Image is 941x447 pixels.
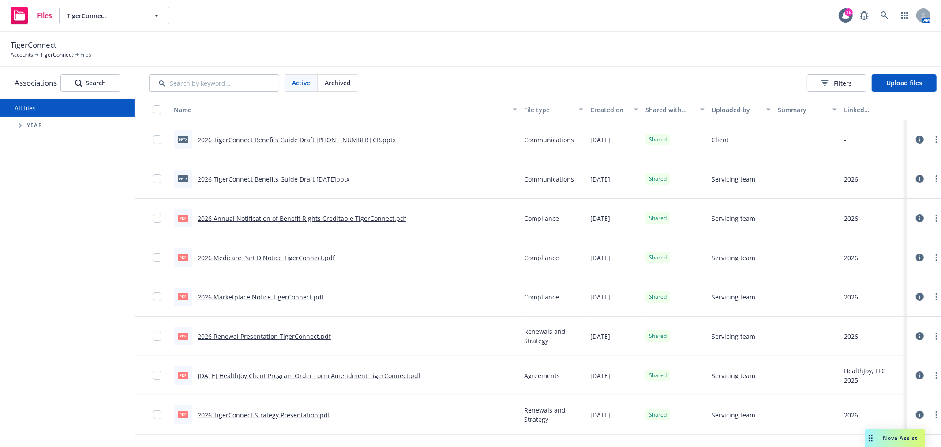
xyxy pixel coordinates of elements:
[590,105,629,114] div: Created on
[15,77,57,89] span: Associations
[712,253,755,262] span: Servicing team
[844,292,858,302] div: 2026
[844,332,858,341] div: 2026
[872,74,937,92] button: Upload files
[198,175,349,183] a: 2026 TigerConnect Benefits Guide Draft [DATE]pptx
[865,429,925,447] button: Nova Assist
[844,366,885,375] div: HealthJoy, LLC
[153,214,161,223] input: Toggle Row Selected
[59,7,169,24] button: TigerConnect
[178,411,188,418] span: pdf
[27,123,42,128] span: Year
[844,174,858,184] div: 2026
[712,332,755,341] span: Servicing team
[325,78,351,87] span: Archived
[865,429,876,447] div: Drag to move
[712,214,755,223] span: Servicing team
[198,136,396,144] a: 2026 TigerConnect Benefits Guide Draft [PHONE_NUMBER] CB.pptx
[153,135,161,144] input: Toggle Row Selected
[590,332,610,341] span: [DATE]
[649,136,667,144] span: Shared
[178,136,188,143] span: pptx
[590,371,610,380] span: [DATE]
[153,292,161,301] input: Toggle Row Selected
[590,410,610,420] span: [DATE]
[712,135,729,144] span: Client
[774,99,840,120] button: Summary
[844,253,858,262] div: 2026
[153,105,161,114] input: Select all
[590,174,610,184] span: [DATE]
[844,375,885,385] div: 2025
[649,371,667,379] span: Shared
[149,74,279,92] input: Search by keyword...
[75,80,82,87] svg: Search
[844,135,846,144] div: -
[178,254,188,261] span: pdf
[524,135,574,144] span: Communications
[886,79,922,87] span: Upload files
[11,39,56,51] span: TigerConnect
[524,371,560,380] span: Agreements
[198,332,331,341] a: 2026 Renewal Presentation TigerConnect.pdf
[67,11,143,20] span: TigerConnect
[178,372,188,379] span: pdf
[524,253,559,262] span: Compliance
[0,117,135,134] div: Tree Example
[840,99,907,120] button: Linked associations
[198,411,330,419] a: 2026 TigerConnect Strategy Presentation.pdf
[855,7,873,24] a: Report a Bug
[821,79,852,88] span: Filters
[40,51,73,59] a: TigerConnect
[524,405,583,424] span: Renewals and Strategy
[649,411,667,419] span: Shared
[834,79,852,88] span: Filters
[524,292,559,302] span: Compliance
[649,293,667,301] span: Shared
[178,175,188,182] span: pptx
[153,332,161,341] input: Toggle Row Selected
[60,74,120,92] button: SearchSearch
[844,214,858,223] div: 2026
[524,105,574,114] div: File type
[153,410,161,419] input: Toggle Row Selected
[778,105,827,114] div: Summary
[174,105,507,114] div: Name
[590,135,610,144] span: [DATE]
[198,214,406,223] a: 2026 Annual Notification of Benefit Rights Creditable TigerConnect.pdf
[75,75,106,91] div: Search
[896,7,914,24] a: Switch app
[642,99,708,120] button: Shared with client
[590,214,610,223] span: [DATE]
[708,99,774,120] button: Uploaded by
[80,51,91,59] span: Files
[807,74,866,92] button: Filters
[524,174,574,184] span: Communications
[712,105,761,114] div: Uploaded by
[178,215,188,221] span: pdf
[198,293,324,301] a: 2026 Marketplace Notice TigerConnect.pdf
[844,105,903,114] div: Linked associations
[649,175,667,183] span: Shared
[521,99,587,120] button: File type
[524,327,583,345] span: Renewals and Strategy
[292,78,310,87] span: Active
[712,371,755,380] span: Servicing team
[153,371,161,380] input: Toggle Row Selected
[37,12,52,19] span: Files
[587,99,642,120] button: Created on
[170,99,521,120] button: Name
[15,104,36,112] a: All files
[524,214,559,223] span: Compliance
[178,293,188,300] span: pdf
[712,410,755,420] span: Servicing team
[198,371,420,380] a: [DATE] HealthJoy Client Program Order Form Amendment TigerConnect.pdf
[649,254,667,261] span: Shared
[11,51,33,59] a: Accounts
[178,333,188,339] span: pdf
[649,214,667,222] span: Shared
[876,7,893,24] a: Search
[7,3,56,28] a: Files
[153,253,161,262] input: Toggle Row Selected
[883,434,918,442] span: Nova Assist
